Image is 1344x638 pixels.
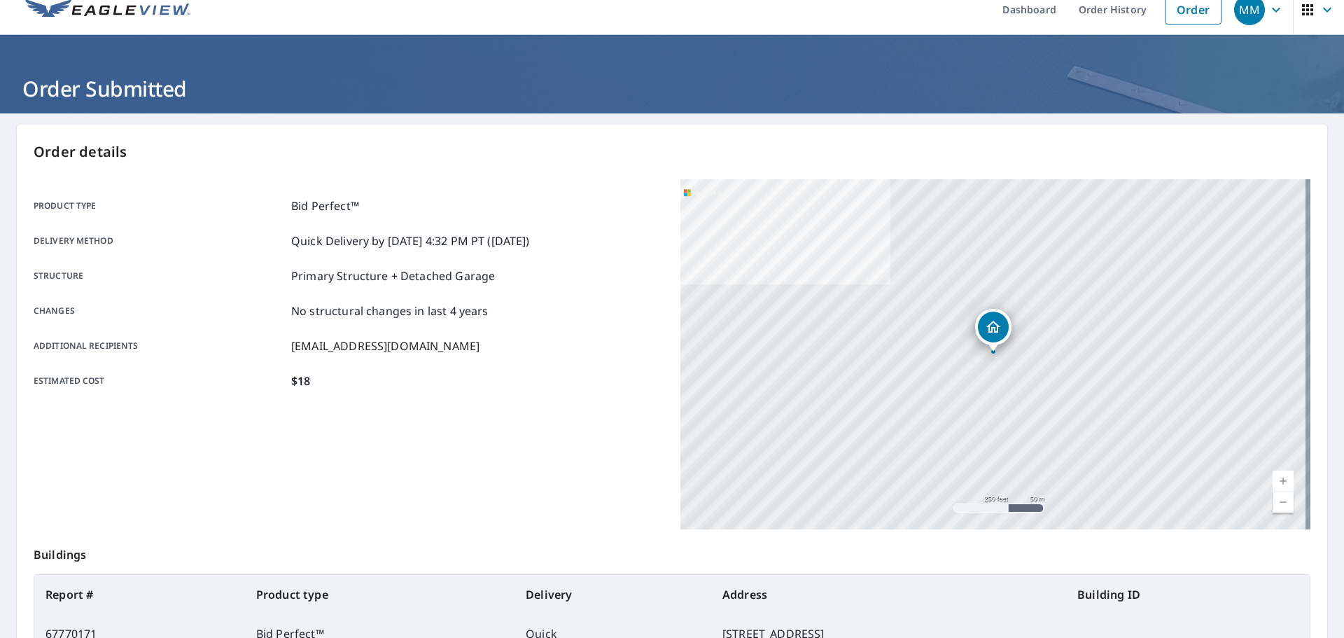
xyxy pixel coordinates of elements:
[34,575,245,614] th: Report #
[291,268,495,284] p: Primary Structure + Detached Garage
[245,575,514,614] th: Product type
[291,373,310,389] p: $18
[34,141,1310,162] p: Order details
[1066,575,1310,614] th: Building ID
[34,303,286,319] p: Changes
[17,74,1327,103] h1: Order Submitted
[34,529,1310,574] p: Buildings
[711,575,1066,614] th: Address
[291,197,359,214] p: Bid Perfect™
[34,233,286,249] p: Delivery method
[34,268,286,284] p: Structure
[291,233,530,249] p: Quick Delivery by [DATE] 4:32 PM PT ([DATE])
[514,575,711,614] th: Delivery
[34,373,286,389] p: Estimated cost
[291,303,489,319] p: No structural changes in last 4 years
[1273,471,1294,492] a: Current Level 17, Zoom In
[1273,492,1294,513] a: Current Level 17, Zoom Out
[34,197,286,214] p: Product type
[975,309,1011,352] div: Dropped pin, building 1, Residential property, 34155 Camino El Molino Capistrano Beach, CA 92624
[34,338,286,354] p: Additional recipients
[291,338,479,354] p: [EMAIL_ADDRESS][DOMAIN_NAME]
